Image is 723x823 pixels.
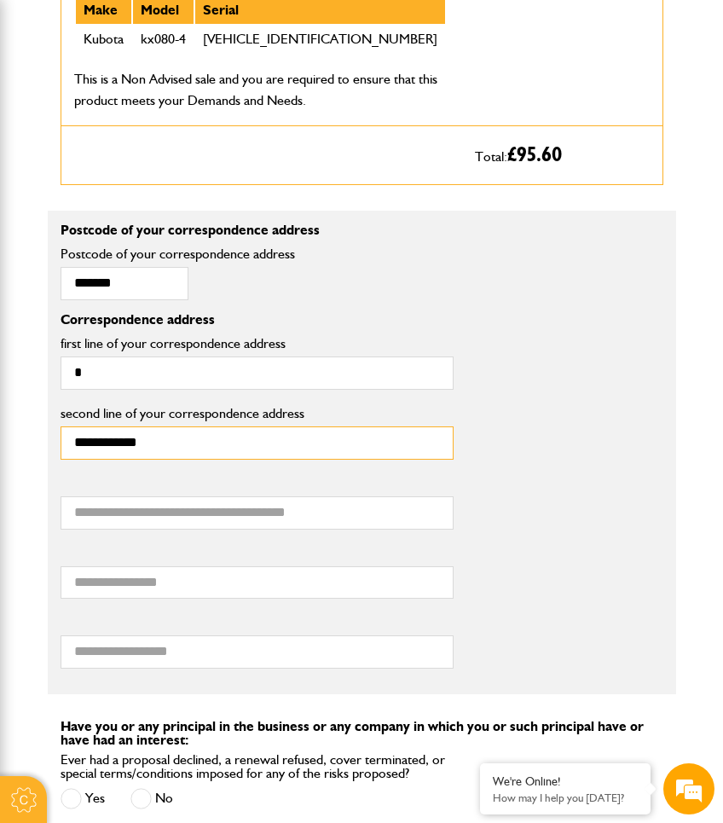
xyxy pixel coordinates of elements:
[61,247,321,261] label: Postcode of your correspondence address
[61,753,454,780] label: Ever had a proposal declined, a renewal refused, cover terminated, or special terms/conditions im...
[280,9,321,49] div: Minimize live chat window
[22,258,311,296] input: Enter your phone number
[493,774,638,789] div: We're Online!
[61,720,663,747] p: Have you or any principal in the business or any company in which you or such principal have or h...
[517,145,562,165] span: 95.60
[493,791,638,804] p: How may I help you today?
[130,788,173,809] label: No
[22,309,311,511] textarea: Type your message and hit 'Enter'
[61,313,454,327] p: Correspondence address
[74,68,449,112] p: This is a Non Advised sale and you are required to ensure that this product meets your Demands an...
[22,208,311,246] input: Enter your email address
[61,337,454,351] label: first line of your correspondence address
[194,25,446,54] td: [VEHICLE_IDENTIFICATION_NUMBER]
[61,407,454,420] label: second line of your correspondence address
[475,139,650,171] p: Total:
[61,788,105,809] label: Yes
[29,95,72,119] img: d_20077148190_company_1631870298795_20077148190
[507,145,562,165] span: £
[132,25,194,54] td: kx080-4
[22,158,311,195] input: Enter your last name
[61,223,454,237] p: Postcode of your correspondence address
[75,25,132,54] td: Kubota
[232,525,309,548] em: Start Chat
[89,96,286,118] div: Chat with us now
